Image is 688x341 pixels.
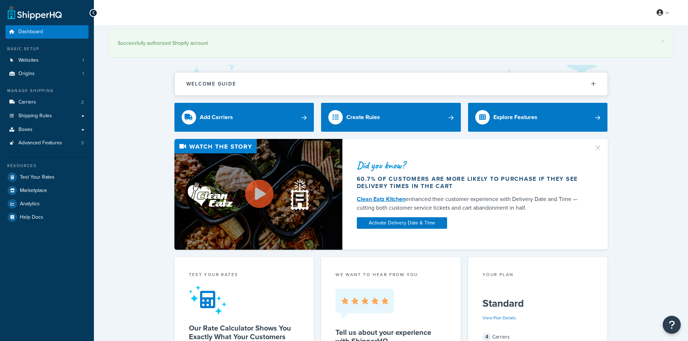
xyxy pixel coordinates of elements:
div: Manage Shipping [5,88,88,94]
a: Origins1 [5,67,88,80]
div: Basic Setup [5,46,88,52]
a: Dashboard [5,25,88,39]
span: 2 [81,99,84,105]
a: Test Your Rates [5,171,88,184]
li: Carriers [5,96,88,109]
button: Open Resource Center [663,316,681,334]
a: Boxes [5,123,88,136]
li: Advanced Features [5,136,88,150]
h5: Standard [483,298,593,309]
a: Carriers2 [5,96,88,109]
span: Advanced Features [18,140,62,146]
h2: Welcome Guide [186,81,236,87]
a: View Plan Details [483,315,516,321]
span: 1 [82,57,84,64]
button: Welcome Guide [175,73,607,95]
span: Help Docs [20,214,43,220]
div: enhanced their customer experience with Delivery Date and Time — cutting both customer service ti... [357,195,585,212]
span: Analytics [20,201,40,207]
a: Add Carriers [174,103,314,132]
span: Carriers [18,99,36,105]
li: Origins [5,67,88,80]
a: Marketplace [5,184,88,197]
span: Marketplace [20,188,47,194]
div: Successfully authorized Shopify account [118,38,664,48]
span: Origins [18,71,35,77]
li: Websites [5,54,88,67]
div: Did you know? [357,160,585,170]
div: Add Carriers [200,112,233,122]
div: Create Rules [346,112,380,122]
a: Explore Features [468,103,608,132]
div: Resources [5,163,88,169]
a: Activate Delivery Date & Time [357,217,447,229]
div: Explore Features [493,112,537,122]
a: Clean Eatz Kitchen [357,195,406,203]
p: we want to hear from you [336,271,446,278]
span: Shipping Rules [18,113,52,119]
div: 60.7% of customers are more likely to purchase if they see delivery times in the cart [357,175,585,190]
a: Help Docs [5,211,88,224]
span: Boxes [18,127,33,133]
span: 3 [81,140,84,146]
div: Test your rates [189,271,300,280]
span: Test Your Rates [20,174,55,180]
a: Advanced Features3 [5,136,88,150]
a: Shipping Rules [5,109,88,123]
span: Dashboard [18,29,43,35]
div: Your Plan [483,271,593,280]
img: Video thumbnail [174,139,342,250]
a: Websites1 [5,54,88,67]
a: Create Rules [321,103,461,132]
a: × [661,38,664,44]
span: Websites [18,57,39,64]
a: Analytics [5,197,88,210]
span: 1 [82,71,84,77]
